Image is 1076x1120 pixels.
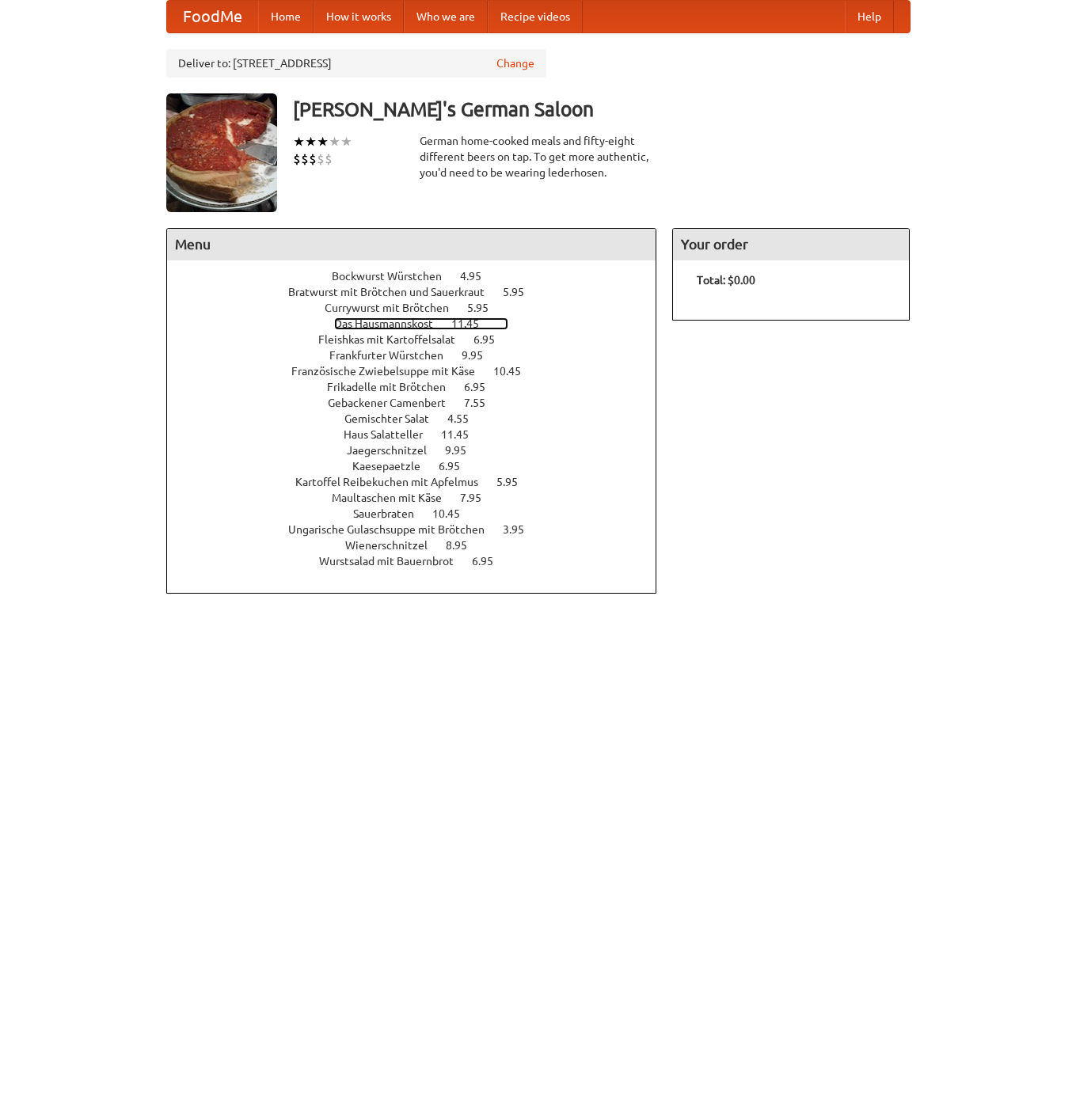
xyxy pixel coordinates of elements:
li: $ [309,150,317,168]
span: 5.95 [467,302,504,314]
span: Das Hausmannskost [334,317,449,330]
a: Change [496,55,534,71]
img: angular.jpg [166,93,277,212]
li: ★ [293,133,305,150]
span: 8.95 [446,539,483,552]
li: $ [325,150,333,168]
span: 11.45 [441,428,485,441]
span: Kaesepaetzle [352,460,436,473]
b: Total: $0.00 [697,274,755,287]
span: 10.45 [493,365,537,378]
li: $ [301,150,309,168]
span: Französische Zwiebelsuppe mit Käse [291,365,491,378]
a: Frankfurter Würstchen 9.95 [329,349,512,362]
span: Currywurst mit Brötchen [325,302,465,314]
a: Bockwurst Würstchen 4.95 [332,270,511,283]
li: ★ [329,133,340,150]
span: Bockwurst Würstchen [332,270,458,283]
span: Gemischter Salat [344,412,445,425]
a: Kaesepaetzle 6.95 [352,460,489,473]
li: ★ [317,133,329,150]
span: Frikadelle mit Brötchen [327,381,462,393]
span: 6.95 [464,381,501,393]
span: 11.45 [451,317,495,330]
a: Fleishkas mit Kartoffelsalat 6.95 [318,333,524,346]
span: Wienerschnitzel [345,539,443,552]
div: German home-cooked meals and fifty-eight different beers on tap. To get more authentic, you'd nee... [420,133,657,180]
span: Jaegerschnitzel [347,444,443,457]
span: 4.95 [460,270,497,283]
span: 6.95 [439,460,476,473]
span: 7.95 [460,492,497,504]
span: 9.95 [445,444,482,457]
h3: [PERSON_NAME]'s German Saloon [293,93,911,125]
span: Ungarische Gulaschsuppe mit Brötchen [288,523,500,536]
a: Maultaschen mit Käse 7.95 [332,492,511,504]
a: Wurstsalad mit Bauernbrot 6.95 [319,555,523,568]
li: $ [317,150,325,168]
span: 4.55 [447,412,485,425]
li: ★ [305,133,317,150]
h4: Menu [167,229,656,260]
span: 5.95 [503,286,540,298]
a: Sauerbraten 10.45 [353,507,489,520]
a: Wienerschnitzel 8.95 [345,539,496,552]
a: Gebackener Camenbert 7.55 [328,397,515,409]
span: 3.95 [503,523,540,536]
a: FoodMe [167,1,258,32]
span: 10.45 [432,507,476,520]
a: Haus Salatteller 11.45 [344,428,498,441]
span: Haus Salatteller [344,428,439,441]
span: 6.95 [473,333,511,346]
a: Gemischter Salat 4.55 [344,412,498,425]
a: Help [845,1,894,32]
h4: Your order [673,229,909,260]
a: Jaegerschnitzel 9.95 [347,444,496,457]
a: Recipe videos [488,1,583,32]
span: Maultaschen mit Käse [332,492,458,504]
a: Home [258,1,314,32]
span: Bratwurst mit Brötchen und Sauerkraut [288,286,500,298]
a: Frikadelle mit Brötchen 6.95 [327,381,515,393]
span: Frankfurter Würstchen [329,349,459,362]
a: Bratwurst mit Brötchen und Sauerkraut 5.95 [288,286,553,298]
span: 5.95 [496,476,534,488]
a: Ungarische Gulaschsuppe mit Brötchen 3.95 [288,523,553,536]
a: Currywurst mit Brötchen 5.95 [325,302,518,314]
span: Sauerbraten [353,507,430,520]
div: Deliver to: [STREET_ADDRESS] [166,49,546,78]
li: $ [293,150,301,168]
a: Who we are [404,1,488,32]
span: 7.55 [464,397,501,409]
li: ★ [340,133,352,150]
span: Gebackener Camenbert [328,397,462,409]
a: How it works [314,1,404,32]
a: Französische Zwiebelsuppe mit Käse 10.45 [291,365,550,378]
span: 9.95 [462,349,499,362]
a: Das Hausmannskost 11.45 [334,317,508,330]
span: Wurstsalad mit Bauernbrot [319,555,470,568]
span: Kartoffel Reibekuchen mit Apfelmus [295,476,494,488]
a: Kartoffel Reibekuchen mit Apfelmus 5.95 [295,476,547,488]
span: Fleishkas mit Kartoffelsalat [318,333,471,346]
span: 6.95 [472,555,509,568]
